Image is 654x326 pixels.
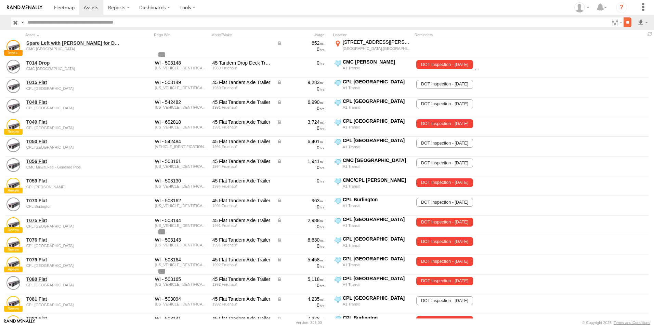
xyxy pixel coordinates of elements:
div: WI - 503148 [155,60,208,66]
div: 1994 Fruehauf [212,164,272,168]
label: Click to View Current Location [333,275,412,294]
div: 2P04528LW02420200 [155,145,208,149]
div: Reminders [415,32,524,37]
div: A1 Transit [343,223,411,228]
div: A1 Transit [343,125,411,130]
div: Model/Make [211,32,273,37]
div: A1 Transit [343,164,411,169]
div: 45 Flat Tandem Axle Trailer [212,79,272,85]
div: 1992 Fruehauf [212,263,272,267]
div: Data from Vehicle CANbus [277,257,325,263]
a: T014 Drop [26,60,120,66]
div: A1 Transit [343,282,411,287]
div: 1H2P04523NW026202 [155,282,208,286]
div: WI - 503141 [155,315,208,322]
div: undefined [26,244,120,248]
div: undefined [26,47,120,51]
div: CPL Burlington [343,196,411,203]
div: Data from Vehicle CANbus [277,158,325,164]
div: CMC [GEOGRAPHIC_DATA] [343,157,411,163]
div: Data from Vehicle CANbus [277,119,325,125]
div: undefined [26,224,120,228]
div: Location [333,32,412,37]
span: DOT Inspection - 04/01/2025 [416,316,473,325]
a: View Asset Details [6,40,20,54]
div: 0 [277,60,325,66]
div: CPL Burlington [343,315,411,321]
div: © Copyright 2025 - [582,321,650,325]
label: Click to View Current Location [333,236,412,254]
img: rand-logo.svg [7,5,42,10]
div: CPL [GEOGRAPHIC_DATA] [343,236,411,242]
i: ? [616,2,627,13]
a: T079 Flat [26,257,120,263]
label: Click to View Current Location [333,177,412,195]
div: undefined [26,86,120,91]
label: Click to View Current Location [333,295,412,313]
div: 1H2P04525MW053805 [155,243,208,247]
div: 1H2P0452XRW075001 [155,184,208,188]
a: View Asset Details [6,138,20,152]
div: A1 Transit [343,184,411,189]
div: [GEOGRAPHIC_DATA],[GEOGRAPHIC_DATA] [343,46,411,51]
div: 1991 Fruehauf [212,125,272,129]
label: Click to View Current Location [333,39,412,57]
div: Data from Vehicle CANbus [277,138,325,145]
div: 1992 Fruehauf [212,302,272,306]
div: 0 [277,86,325,92]
div: WI - 692818 [155,119,208,125]
span: DOT Inspection - 06/01/2025 [475,60,531,69]
div: A1 Transit [343,262,411,267]
label: Search Filter Options [609,17,624,27]
div: Data from Vehicle CANbus [277,99,325,105]
div: Data from Vehicle CANbus [277,79,325,85]
div: 45 Flat Tandem Axle Trailer [212,99,272,105]
a: T059 Flat [26,178,120,184]
a: View Asset Details [6,158,20,172]
div: A1 Transit [343,85,411,90]
a: Spare Left with [PERSON_NAME] for Drop Deck [26,40,120,46]
div: CPL [GEOGRAPHIC_DATA] [343,98,411,104]
span: View Asset Details to show all tags [158,229,165,234]
div: 0 [277,145,325,151]
div: undefined [26,283,120,287]
div: 45 Flat Tandem Axle Trailer [212,217,272,223]
div: undefined [26,126,120,130]
span: DOT Inspection - 04/01/2025 [416,237,473,246]
label: Click to View Current Location [333,137,412,156]
span: DOT Inspection - 04/01/2025 [416,119,473,128]
div: A1 Transit [343,203,411,208]
div: 0 [277,263,325,269]
div: 1991 Fruehauf [212,204,272,208]
div: 45 Flat Tandem Axle Trailer [212,119,272,125]
div: 45 Tandem Drop Deck Trailer [212,60,272,66]
label: Click to View Current Location [333,59,412,77]
div: 1991 Fruehauf [212,145,272,149]
div: CPL [GEOGRAPHIC_DATA] [343,118,411,124]
div: 45 Flat Tandem Axle Trailer [212,158,272,164]
div: WI - 542484 [155,138,208,145]
div: Version: 306.00 [296,321,322,325]
div: undefined [26,106,120,110]
div: undefined [26,263,120,268]
div: WI - 503143 [155,237,208,243]
a: T073 Flat [26,198,120,204]
div: undefined [26,185,120,189]
label: Click to View Current Location [333,98,412,117]
span: DOT Inspection - 11/30/2025 [416,159,473,167]
div: CPL [GEOGRAPHIC_DATA] [343,275,411,282]
div: CPL [GEOGRAPHIC_DATA] [343,79,411,85]
div: 0 [277,282,325,288]
span: DOT Inspection - 02/28/2026 [416,139,473,148]
span: DOT Inspection - 06/01/2025 [416,218,473,227]
div: 1H2P04525NW026203 [155,302,208,306]
span: DOT Inspection - 05/31/2026 [416,198,473,207]
div: WI - 503144 [155,217,208,223]
label: Click to View Current Location [333,118,412,136]
div: undefined [26,145,120,149]
div: 0 [277,302,325,308]
label: Search Query [20,17,25,27]
div: 45 Flat Tandem Axle Trailer [212,138,272,145]
div: Data from Vehicle CANbus [277,40,325,46]
div: 1H5P04526KM048303 [155,66,208,70]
